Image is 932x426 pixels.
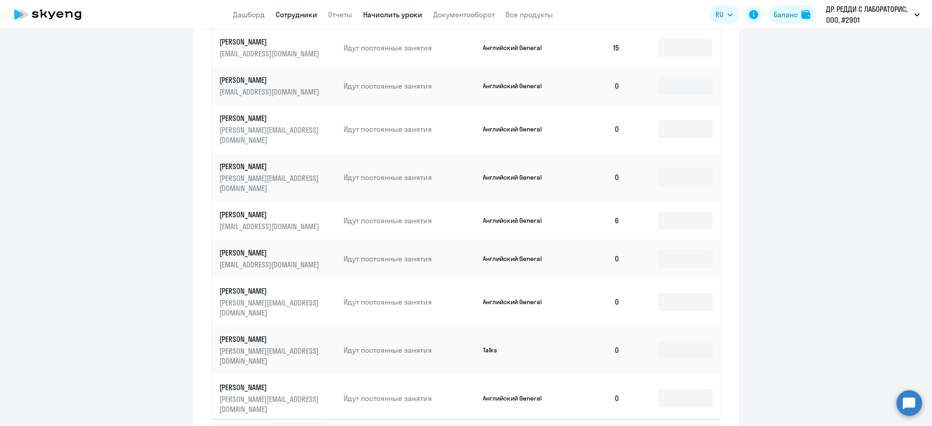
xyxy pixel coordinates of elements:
[563,67,627,105] td: 0
[219,49,321,59] p: [EMAIL_ADDRESS][DOMAIN_NAME]
[709,5,739,24] button: RU
[483,298,551,306] p: Английский General
[219,75,321,85] p: [PERSON_NAME]
[344,124,476,134] p: Идут постоянные занятия
[219,334,321,344] p: [PERSON_NAME]
[219,221,321,231] p: [EMAIL_ADDRESS][DOMAIN_NAME]
[219,113,336,145] a: [PERSON_NAME][PERSON_NAME][EMAIL_ADDRESS][DOMAIN_NAME]
[826,4,911,25] p: ДР. РЕДДИ С ЛАБОРАТОРИС, ООО, #2901
[563,374,627,422] td: 0
[563,201,627,240] td: 6
[219,210,336,231] a: [PERSON_NAME][EMAIL_ADDRESS][DOMAIN_NAME]
[344,393,476,403] p: Идут постоянные занятия
[219,382,336,414] a: [PERSON_NAME][PERSON_NAME][EMAIL_ADDRESS][DOMAIN_NAME]
[219,75,336,97] a: [PERSON_NAME][EMAIL_ADDRESS][DOMAIN_NAME]
[219,298,321,318] p: [PERSON_NAME][EMAIL_ADDRESS][DOMAIN_NAME]
[483,173,551,181] p: Английский General
[363,10,422,19] a: Начислить уроки
[219,37,321,47] p: [PERSON_NAME]
[219,113,321,123] p: [PERSON_NAME]
[801,10,810,19] img: balance
[483,82,551,90] p: Английский General
[344,172,476,182] p: Идут постоянные занятия
[219,173,321,193] p: [PERSON_NAME][EMAIL_ADDRESS][DOMAIN_NAME]
[344,254,476,264] p: Идут постоянные занятия
[483,346,551,354] p: Talks
[821,4,924,25] button: ДР. РЕДДИ С ЛАБОРАТОРИС, ООО, #2901
[715,9,724,20] span: RU
[483,44,551,52] p: Английский General
[433,10,495,19] a: Документооборот
[219,394,321,414] p: [PERSON_NAME][EMAIL_ADDRESS][DOMAIN_NAME]
[219,210,321,220] p: [PERSON_NAME]
[219,248,321,258] p: [PERSON_NAME]
[483,255,551,263] p: Английский General
[344,81,476,91] p: Идут постоянные занятия
[219,334,336,366] a: [PERSON_NAME][PERSON_NAME][EMAIL_ADDRESS][DOMAIN_NAME]
[276,10,317,19] a: Сотрудники
[219,161,336,193] a: [PERSON_NAME][PERSON_NAME][EMAIL_ADDRESS][DOMAIN_NAME]
[344,216,476,226] p: Идут постоянные занятия
[219,125,321,145] p: [PERSON_NAME][EMAIL_ADDRESS][DOMAIN_NAME]
[344,43,476,53] p: Идут постоянные занятия
[219,248,336,270] a: [PERSON_NAME][EMAIL_ADDRESS][DOMAIN_NAME]
[344,297,476,307] p: Идут постоянные занятия
[563,153,627,201] td: 0
[563,240,627,278] td: 0
[483,125,551,133] p: Английский General
[768,5,816,24] button: Балансbalance
[219,286,336,318] a: [PERSON_NAME][PERSON_NAME][EMAIL_ADDRESS][DOMAIN_NAME]
[219,286,321,296] p: [PERSON_NAME]
[219,161,321,171] p: [PERSON_NAME]
[563,105,627,153] td: 0
[233,10,265,19] a: Дашборд
[219,260,321,270] p: [EMAIL_ADDRESS][DOMAIN_NAME]
[483,216,551,225] p: Английский General
[563,326,627,374] td: 0
[506,10,553,19] a: Все продукты
[483,394,551,402] p: Английский General
[774,9,798,20] div: Баланс
[344,345,476,355] p: Идут постоянные занятия
[219,346,321,366] p: [PERSON_NAME][EMAIL_ADDRESS][DOMAIN_NAME]
[219,37,336,59] a: [PERSON_NAME][EMAIL_ADDRESS][DOMAIN_NAME]
[219,87,321,97] p: [EMAIL_ADDRESS][DOMAIN_NAME]
[563,278,627,326] td: 0
[563,29,627,67] td: 15
[219,382,321,392] p: [PERSON_NAME]
[328,10,352,19] a: Отчеты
